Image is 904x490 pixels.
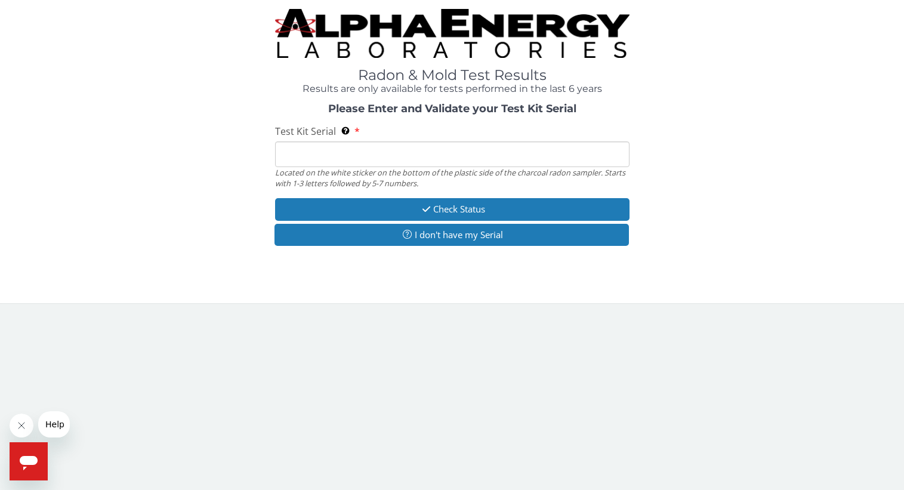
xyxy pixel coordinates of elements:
iframe: Close message [10,414,33,437]
iframe: Button to launch messaging window [10,442,48,480]
strong: Please Enter and Validate your Test Kit Serial [328,102,576,115]
h1: Radon & Mold Test Results [275,67,630,83]
div: Located on the white sticker on the bottom of the plastic side of the charcoal radon sampler. Sta... [275,167,630,189]
span: Test Kit Serial [275,125,336,138]
button: I don't have my Serial [274,224,629,246]
iframe: Message from company [38,411,70,437]
h4: Results are only available for tests performed in the last 6 years [275,84,630,94]
img: TightCrop.jpg [275,9,630,58]
button: Check Status [275,198,630,220]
